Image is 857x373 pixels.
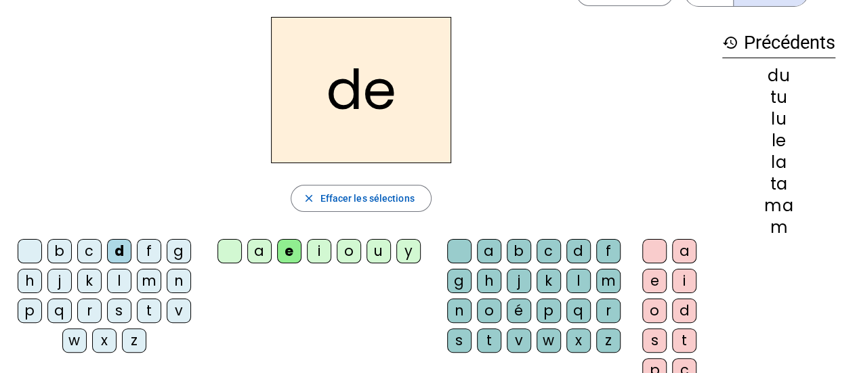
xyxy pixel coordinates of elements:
div: d [672,299,696,323]
div: ta [722,176,835,192]
div: m [596,269,621,293]
div: p [537,299,561,323]
div: u [367,239,391,263]
h2: de [271,17,451,163]
div: k [537,269,561,293]
div: r [77,299,102,323]
div: p [18,299,42,323]
div: a [477,239,501,263]
div: w [62,328,87,353]
div: f [596,239,621,263]
div: i [672,269,696,293]
div: q [566,299,591,323]
div: la [722,154,835,171]
div: é [507,299,531,323]
div: b [47,239,72,263]
div: x [566,328,591,353]
mat-icon: history [722,35,738,51]
div: ma [722,198,835,214]
div: c [537,239,561,263]
h3: Précédents [722,28,835,58]
div: v [507,328,531,353]
div: n [447,299,472,323]
div: t [137,299,161,323]
div: m [722,219,835,236]
div: n [167,269,191,293]
div: le [722,133,835,149]
div: s [642,328,667,353]
div: o [477,299,501,323]
span: Effacer les sélections [320,190,414,206]
div: q [47,299,72,323]
div: o [642,299,667,323]
div: z [596,328,621,353]
mat-icon: close [302,192,314,204]
div: s [447,328,472,353]
div: r [596,299,621,323]
div: j [47,269,72,293]
div: e [642,269,667,293]
div: w [537,328,561,353]
div: e [277,239,301,263]
div: m [137,269,161,293]
div: g [447,269,472,293]
div: x [92,328,117,353]
div: z [122,328,146,353]
div: v [167,299,191,323]
div: i [307,239,331,263]
div: h [18,269,42,293]
div: f [137,239,161,263]
div: k [77,269,102,293]
div: t [672,328,696,353]
div: l [107,269,131,293]
div: c [77,239,102,263]
div: h [477,269,501,293]
div: t [477,328,501,353]
div: o [337,239,361,263]
div: y [396,239,421,263]
div: tu [722,89,835,106]
div: du [722,68,835,84]
div: b [507,239,531,263]
div: s [107,299,131,323]
div: j [507,269,531,293]
div: g [167,239,191,263]
button: Effacer les sélections [291,185,431,212]
div: lu [722,111,835,127]
div: a [672,239,696,263]
div: d [107,239,131,263]
div: l [566,269,591,293]
div: d [566,239,591,263]
div: a [247,239,272,263]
